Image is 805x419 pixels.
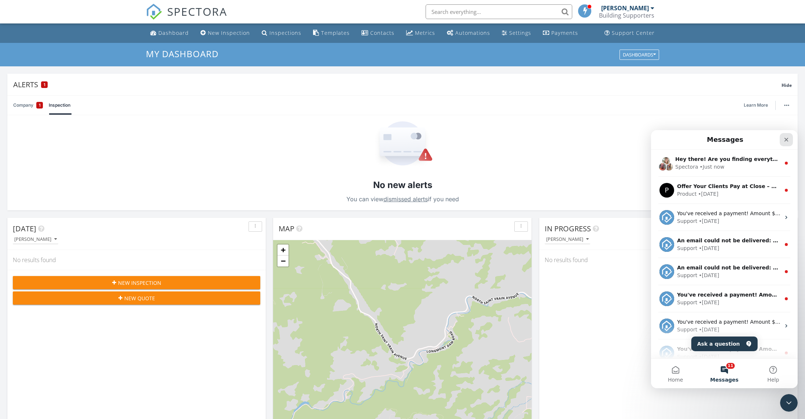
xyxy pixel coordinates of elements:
[24,33,47,41] div: Spectora
[59,247,87,252] span: Messages
[545,235,590,245] button: [PERSON_NAME]
[118,279,161,287] span: New Inspection
[13,224,36,234] span: [DATE]
[26,169,46,176] div: Support
[26,80,320,86] span: You've received a payment! Amount $800.00 Fee $0.00 Net $800.00 Transaction # Inspection [STREET_...
[48,87,68,95] div: • [DATE]
[44,82,45,87] span: 1
[14,237,57,242] div: [PERSON_NAME]
[8,80,23,95] img: Profile image for Support
[310,26,353,40] a: Templates
[47,60,67,68] div: • [DATE]
[49,229,98,258] button: Messages
[7,250,266,270] div: No results found
[13,80,782,89] div: Alerts
[545,224,591,234] span: In Progress
[744,102,772,109] a: Learn More
[48,169,68,176] div: • [DATE]
[13,96,43,115] a: Company
[426,4,572,19] input: Search everything...
[359,26,397,40] a: Contacts
[26,135,343,140] span: An email could not be delivered: For more information, view Why emails don't get delivered (Suppo...
[146,48,218,60] span: My Dashboard
[13,276,260,289] button: New Inspection
[455,29,490,36] div: Automations
[509,29,531,36] div: Settings
[8,161,23,176] img: Profile image for Support
[551,29,578,36] div: Payments
[370,29,394,36] div: Contacts
[269,29,301,36] div: Inspections
[26,87,46,95] div: Support
[208,29,250,36] div: New Inspection
[8,134,23,149] img: Profile image for Support
[48,196,68,203] div: • [DATE]
[623,52,656,57] div: Dashboards
[48,223,68,231] div: • [DATE]
[346,194,459,204] p: You can view if you need
[40,206,107,221] button: Ask a question
[146,10,227,25] a: SPECTORA
[373,179,432,191] h2: No new alerts
[26,196,46,203] div: Support
[403,26,438,40] a: Metrics
[198,26,253,40] a: New Inspection
[48,141,68,149] div: • [DATE]
[167,4,227,19] span: SPECTORA
[651,130,798,388] iframe: Intercom live chat
[444,26,493,40] a: Automations (Basic)
[784,104,789,106] img: ellipsis-632cfdd7c38ec3a7d453.svg
[124,294,155,302] span: New Quote
[158,29,189,36] div: Dashboard
[26,141,46,149] div: Support
[8,216,23,230] img: Profile image for Support
[8,107,23,122] img: Profile image for Support
[98,229,147,258] button: Help
[26,114,46,122] div: Support
[8,53,23,67] div: Profile image for Product
[321,29,350,36] div: Templates
[546,237,589,242] div: [PERSON_NAME]
[372,121,433,167] img: Empty State
[39,102,41,109] span: 1
[26,216,402,222] span: You've received a payment! Amount $800.00 Fee $0.00 Net $800.00 Transaction # Inspection [STREET_...
[599,12,654,19] div: Building Supporters
[540,26,581,40] a: Payments
[612,29,655,36] div: Support Center
[116,247,128,252] span: Help
[780,394,798,412] iframe: Intercom live chat
[8,188,23,203] img: Profile image for Support
[13,291,260,305] button: New Quote
[26,107,343,113] span: An email could not be delivered: For more information, view Why emails don't get delivered (Suppo...
[620,49,659,60] button: Dashboards
[26,189,313,195] span: You've received a payment! Amount $50.00 Fee $0.00 Net $50.00 Transaction # Inspection [STREET_AD...
[48,114,68,122] div: • [DATE]
[147,26,192,40] a: Dashboard
[17,247,32,252] span: Home
[782,82,792,88] span: Hide
[383,195,428,203] a: dismissed alerts
[499,26,534,40] a: Settings
[49,96,70,115] a: Inspection
[539,250,798,270] div: No results found
[601,4,649,12] div: [PERSON_NAME]
[26,60,45,68] div: Product
[26,223,46,231] div: Support
[415,29,435,36] div: Metrics
[259,26,304,40] a: Inspections
[146,4,162,20] img: The Best Home Inspection Software - Spectora
[24,26,247,32] span: Hey there! Are you finding everything you need as you're looking around? 👀
[277,245,288,256] a: Zoom in
[13,235,58,245] button: [PERSON_NAME]
[602,26,658,40] a: Support Center
[48,33,73,41] div: • Just now
[279,224,294,234] span: Map
[277,256,288,267] a: Zoom out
